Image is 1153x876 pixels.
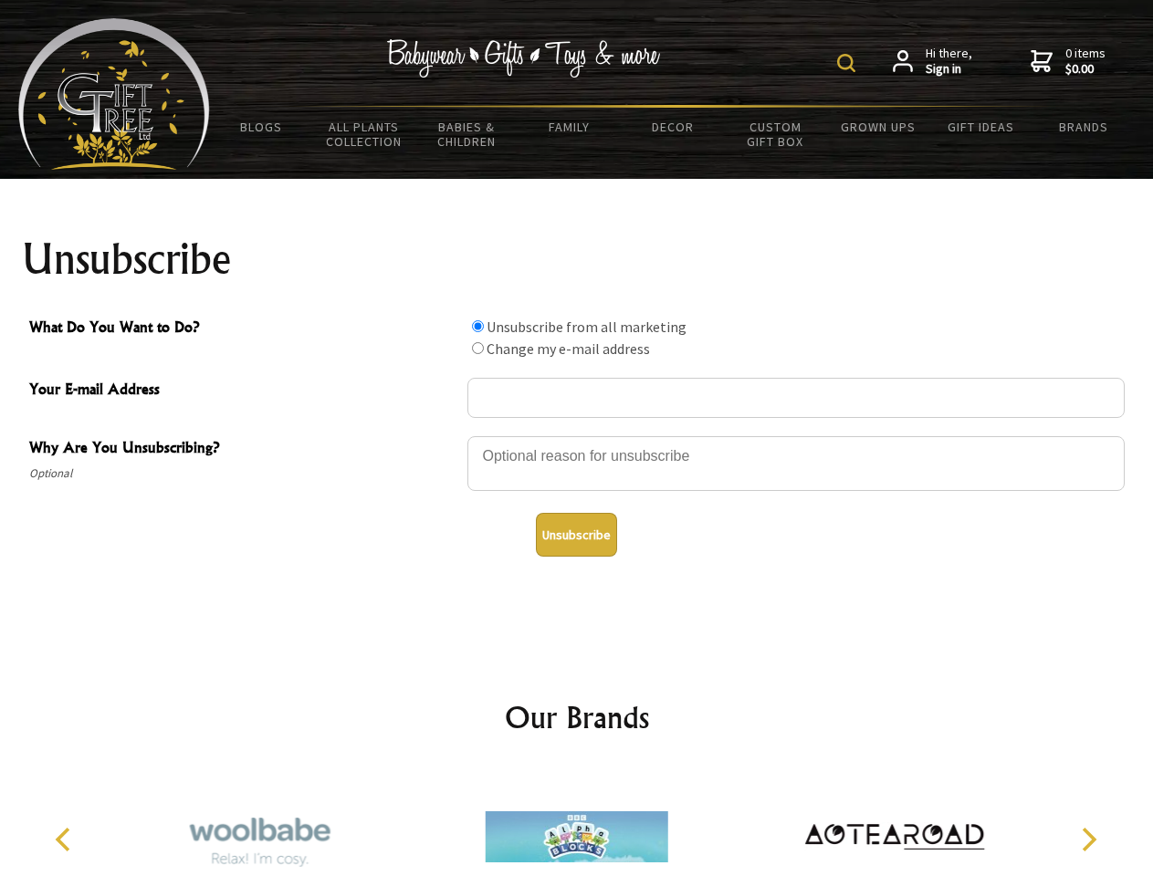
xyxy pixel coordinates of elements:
[387,39,661,78] img: Babywear - Gifts - Toys & more
[46,819,86,860] button: Previous
[724,108,827,161] a: Custom Gift Box
[926,46,972,78] span: Hi there,
[487,318,687,336] label: Unsubscribe from all marketing
[29,378,458,404] span: Your E-mail Address
[472,320,484,332] input: What Do You Want to Do?
[837,54,855,72] img: product search
[1032,108,1136,146] a: Brands
[926,61,972,78] strong: Sign in
[893,46,972,78] a: Hi there,Sign in
[467,436,1125,491] textarea: Why Are You Unsubscribing?
[1031,46,1106,78] a: 0 items$0.00
[29,316,458,342] span: What Do You Want to Do?
[472,342,484,354] input: What Do You Want to Do?
[1065,61,1106,78] strong: $0.00
[415,108,519,161] a: Babies & Children
[29,463,458,485] span: Optional
[1065,45,1106,78] span: 0 items
[826,108,929,146] a: Grown Ups
[929,108,1032,146] a: Gift Ideas
[18,18,210,170] img: Babyware - Gifts - Toys and more...
[621,108,724,146] a: Decor
[37,695,1117,739] h2: Our Brands
[313,108,416,161] a: All Plants Collection
[22,237,1132,281] h1: Unsubscribe
[536,513,617,557] button: Unsubscribe
[210,108,313,146] a: BLOGS
[519,108,622,146] a: Family
[467,378,1125,418] input: Your E-mail Address
[487,339,650,358] label: Change my e-mail address
[1068,819,1108,860] button: Next
[29,436,458,463] span: Why Are You Unsubscribing?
